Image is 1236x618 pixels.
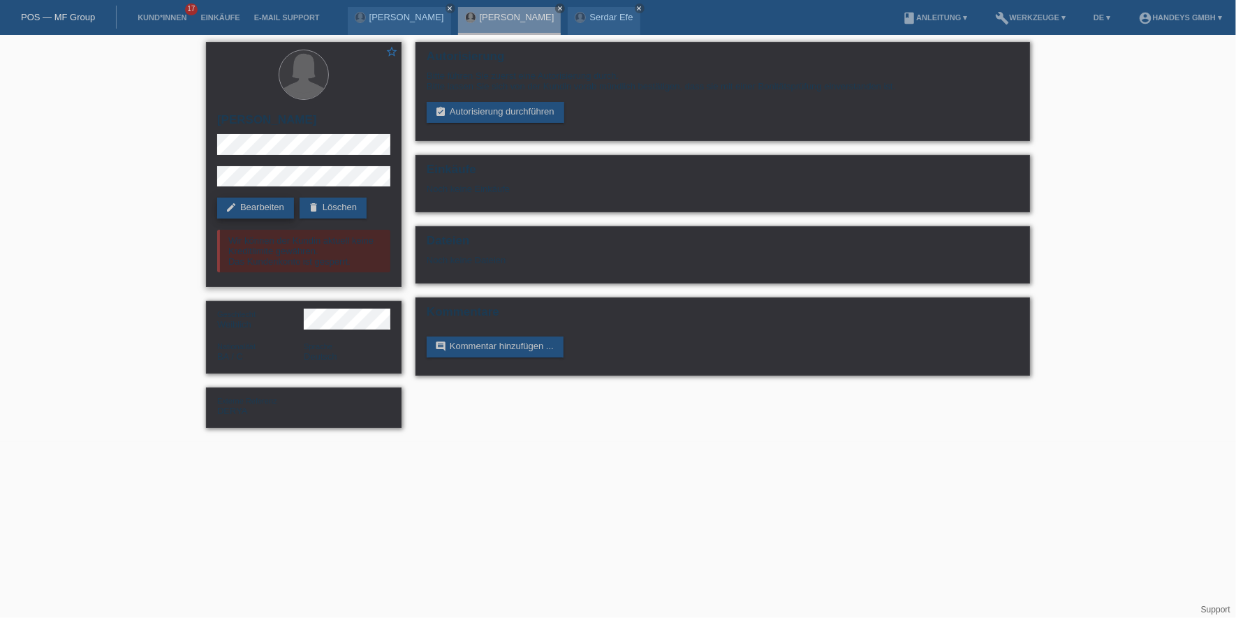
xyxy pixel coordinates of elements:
[427,255,853,265] div: Noch keine Dateien
[217,351,243,362] span: Bosnien und Herzegowina / C / 03.08.2019
[300,198,367,219] a: deleteLöschen
[435,341,446,352] i: comment
[1131,13,1229,22] a: account_circleHandeys GmbH ▾
[369,12,444,22] a: [PERSON_NAME]
[193,13,247,22] a: Einkäufe
[247,13,327,22] a: E-Mail Support
[1138,11,1152,25] i: account_circle
[217,395,304,416] div: DERYA
[427,71,1019,91] div: Bitte führen Sie zuerst eine Autorisierung durch. Bitte lassen Sie sich von der Kundin vorab münd...
[427,337,564,358] a: commentKommentar hinzufügen ...
[217,397,277,405] span: Externe Referenz
[427,184,1019,205] div: Noch keine Einkäufe
[435,106,446,117] i: assignment_turned_in
[217,198,294,219] a: editBearbeiten
[447,5,454,12] i: close
[1087,13,1117,22] a: DE ▾
[557,5,564,12] i: close
[895,13,974,22] a: bookAnleitung ▾
[446,3,455,13] a: close
[304,342,332,351] span: Sprache
[217,342,256,351] span: Nationalität
[385,45,398,58] i: star_border
[21,12,95,22] a: POS — MF Group
[217,230,390,272] div: Wir können der Kundin aktuell keine Kreditlimite gewähren. Das Kundenkonto ist gesperrt.
[636,5,643,12] i: close
[131,13,193,22] a: Kund*innen
[427,163,1019,184] h2: Einkäufe
[217,310,256,318] span: Geschlecht
[226,202,237,213] i: edit
[902,11,916,25] i: book
[635,3,645,13] a: close
[427,234,1019,255] h2: Dateien
[555,3,565,13] a: close
[589,12,633,22] a: Serdar Efe
[427,50,1019,71] h2: Autorisierung
[185,3,198,15] span: 17
[996,11,1010,25] i: build
[308,202,319,213] i: delete
[304,351,337,362] span: Deutsch
[217,309,304,330] div: Weiblich
[385,45,398,60] a: star_border
[480,12,554,22] a: [PERSON_NAME]
[1201,605,1230,615] a: Support
[989,13,1073,22] a: buildWerkzeuge ▾
[427,305,1019,326] h2: Kommentare
[427,102,564,123] a: assignment_turned_inAutorisierung durchführen
[217,113,390,134] h2: [PERSON_NAME]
